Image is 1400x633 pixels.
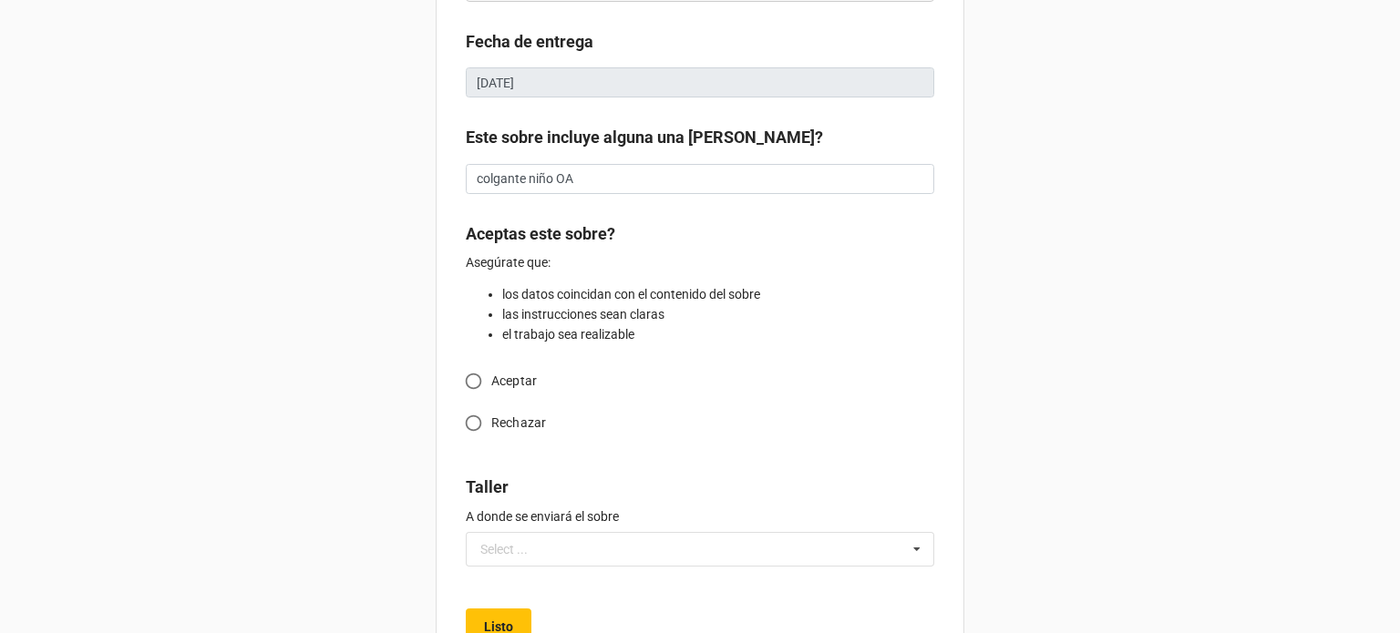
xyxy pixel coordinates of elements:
[466,475,509,500] label: Taller
[466,29,593,55] label: Fecha de entrega
[491,413,546,433] span: Rechazar
[491,372,537,391] span: Aceptar
[466,507,934,526] p: A donde se enviará el sobre
[502,324,934,344] li: el trabajo sea realizable
[466,125,823,150] label: Este sobre incluye alguna una [PERSON_NAME]?
[502,304,934,324] li: las instrucciones sean claras
[502,284,934,304] li: los datos coincidan con el contenido del sobre
[466,253,934,271] p: Asegúrate que:
[466,221,615,247] label: Aceptas este sobre?
[480,543,528,556] div: Select ...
